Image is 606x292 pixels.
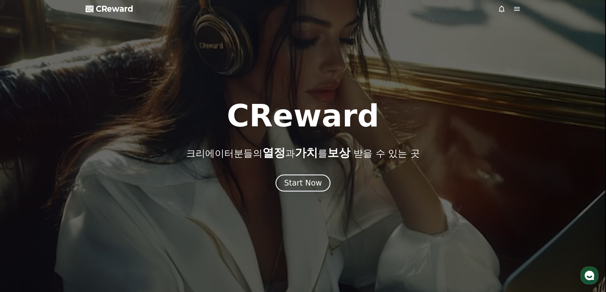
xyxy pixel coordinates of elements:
[227,101,379,131] h1: CReward
[295,146,318,159] span: 가치
[275,174,331,192] button: Start Now
[327,146,350,159] span: 보상
[262,146,285,159] span: 열정
[284,178,322,188] div: Start Now
[275,181,331,187] a: Start Now
[86,4,133,14] a: CReward
[186,146,420,159] p: 크리에이터분들의 과 를 받을 수 있는 곳
[96,4,133,14] span: CReward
